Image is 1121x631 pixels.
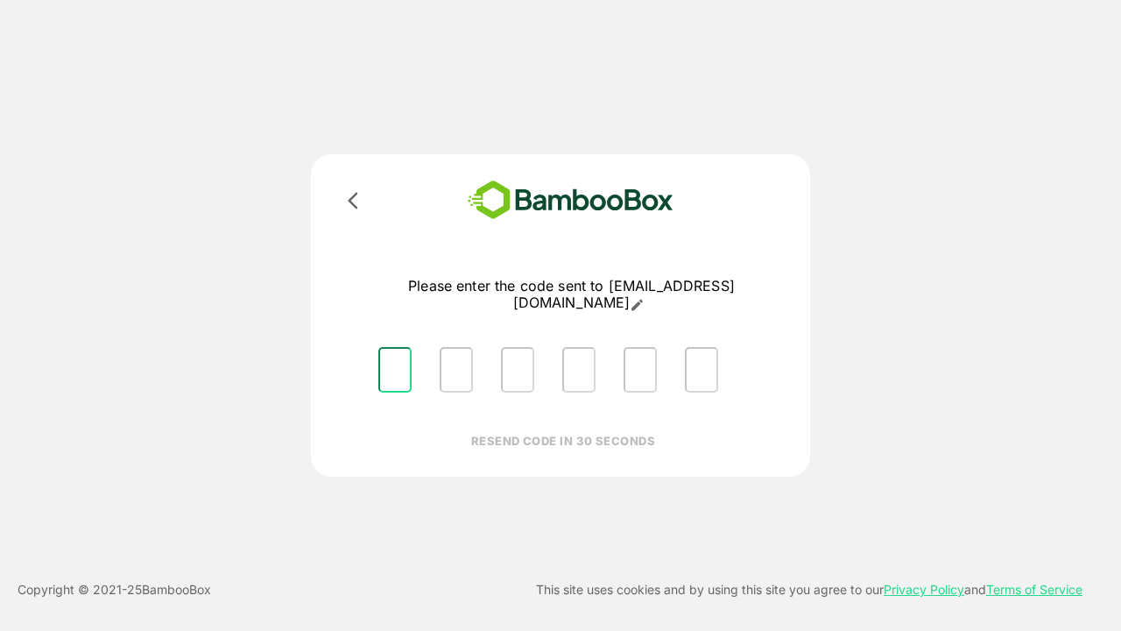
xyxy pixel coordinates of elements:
input: Please enter OTP character 5 [624,347,657,393]
p: Copyright © 2021- 25 BambooBox [18,579,211,600]
input: Please enter OTP character 6 [685,347,718,393]
input: Please enter OTP character 1 [378,347,412,393]
input: Please enter OTP character 4 [562,347,596,393]
input: Please enter OTP character 2 [440,347,473,393]
input: Please enter OTP character 3 [501,347,534,393]
p: This site uses cookies and by using this site you agree to our and [536,579,1082,600]
img: bamboobox [442,175,699,225]
a: Terms of Service [986,582,1082,597]
a: Privacy Policy [884,582,964,597]
p: Please enter the code sent to [EMAIL_ADDRESS][DOMAIN_NAME] [364,278,779,312]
